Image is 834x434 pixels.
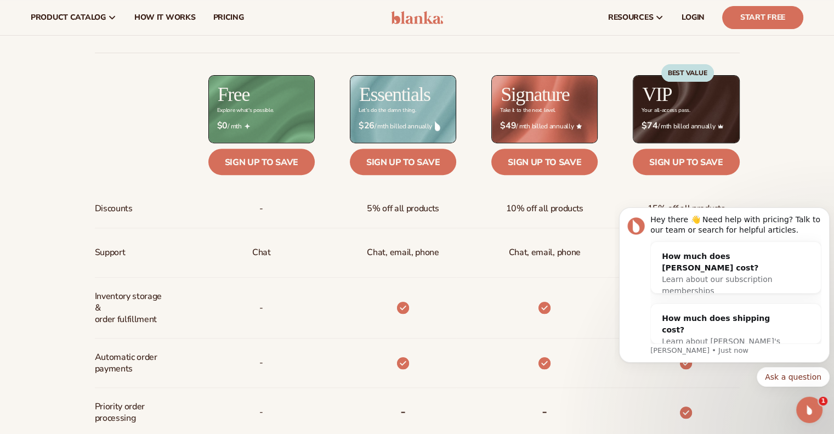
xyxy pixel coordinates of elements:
span: Discounts [95,199,133,219]
button: Help [146,333,219,377]
a: Sign up to save [633,149,739,175]
div: What is [PERSON_NAME]?Learn how to start a private label beauty line with [PERSON_NAME] [12,244,208,296]
span: 5% off all products [367,199,439,219]
div: Take it to the next level. [500,108,555,114]
iframe: Intercom notifications message [615,171,834,404]
div: Getting Started [22,185,184,197]
span: LOGIN [682,13,705,22]
div: BEST VALUE [661,64,714,82]
span: - [259,199,263,219]
div: Explore what's possible. [217,108,274,114]
span: - [259,402,263,422]
h2: Essentials [359,84,430,104]
span: resources [608,13,653,22]
a: Sign up to save [208,149,315,175]
div: We'll be back online in 2 hours [22,150,183,161]
a: Start Free [722,6,803,29]
h2: VIP [642,84,672,104]
img: Essentials_BG_9050f826-5aa9-47d9-a362-757b82c62641.jpg [350,76,456,142]
span: Chat, email, phone [509,243,581,263]
div: What is [PERSON_NAME]? [22,253,197,264]
div: Send us a messageWe'll be back online in 2 hours [11,129,208,171]
img: Free_Icon_bb6e7c7e-73f8-44bd-8ed0-223ea0fc522e.png [245,123,250,129]
span: / mth [217,121,306,131]
div: Close [189,18,208,37]
b: - [542,403,547,420]
img: logo [22,21,44,38]
p: Hi there 👋 [22,78,197,97]
img: Profile image for Ally [128,18,150,40]
img: Profile image for Andie [149,18,171,40]
span: 10% off all products [506,199,583,219]
div: Let’s do the damn thing. [359,108,416,114]
h2: Free [218,84,249,104]
img: drop.png [435,121,440,131]
img: logo [391,11,443,24]
span: How It Works [134,13,196,22]
span: Learn how to start a private label beauty line with [PERSON_NAME] [22,266,196,286]
div: How to start an ecommerce beauty brand in [DATE] [22,206,184,229]
a: Getting Started [16,181,203,201]
a: Sign up to save [491,149,598,175]
p: Chat [252,243,271,263]
button: Messages [73,333,146,377]
img: free_bg.png [209,76,314,142]
span: / mth billed annually [359,121,447,131]
h2: Signature [501,84,569,104]
span: pricing [213,13,243,22]
strong: $49 [500,121,516,131]
span: Inventory storage & order fulfillment [95,286,168,329]
span: / mth billed annually [642,121,730,131]
img: Signature_BG_eeb718c8-65ac-49e3-a4e5-327c6aa73146.jpg [492,76,597,142]
a: Sign up to save [350,149,456,175]
p: How can we help? [22,97,197,115]
span: Support [95,243,126,263]
div: Send us a message [22,138,183,150]
span: Home [24,360,49,368]
span: Automatic order payments [95,347,168,379]
p: - [259,298,263,318]
strong: $0 [217,121,228,131]
img: Star_6.png [576,123,582,128]
img: Profile image for Rochelle [107,18,129,40]
a: How to start an ecommerce beauty brand in [DATE] [16,201,203,233]
span: Messages [91,360,129,368]
span: Priority order processing [95,397,168,429]
img: VIP_BG_199964bd-3653-43bc-8a67-789d2d7717b9.jpg [633,76,739,142]
span: - [259,353,263,373]
strong: $26 [359,121,375,131]
img: Crown_2d87c031-1b5a-4345-8312-a4356ddcde98.png [718,123,723,129]
span: Help [174,360,191,368]
iframe: Intercom live chat [796,397,822,423]
span: / mth billed annually [500,121,589,131]
div: Your all-access pass. [642,108,690,114]
b: - [400,403,406,420]
span: product catalog [31,13,106,22]
span: 1 [819,397,827,405]
p: Chat, email, phone [367,243,439,263]
strong: $74 [642,121,657,131]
